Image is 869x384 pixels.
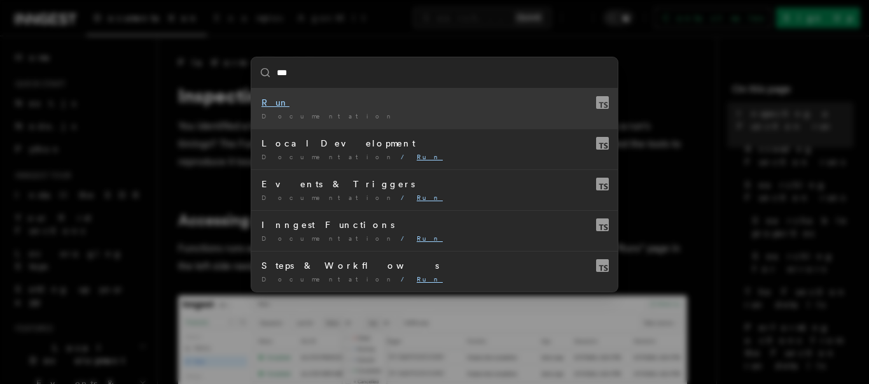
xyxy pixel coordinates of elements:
span: / [401,153,412,160]
span: / [401,275,412,283]
span: Documentation [261,153,396,160]
div: Local Development [261,137,608,150]
span: / [401,234,412,242]
mark: Run [417,275,443,283]
div: Inngest Functions [261,218,608,231]
mark: Run [417,194,443,201]
div: Events & Triggers [261,178,608,190]
span: Documentation [261,234,396,242]
mark: Run [417,234,443,242]
mark: Run [417,153,443,160]
span: Documentation [261,275,396,283]
div: Steps & Workflows [261,259,608,272]
span: Documentation [261,112,396,120]
span: Documentation [261,194,396,201]
span: / [401,194,412,201]
mark: Run [261,97,289,108]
